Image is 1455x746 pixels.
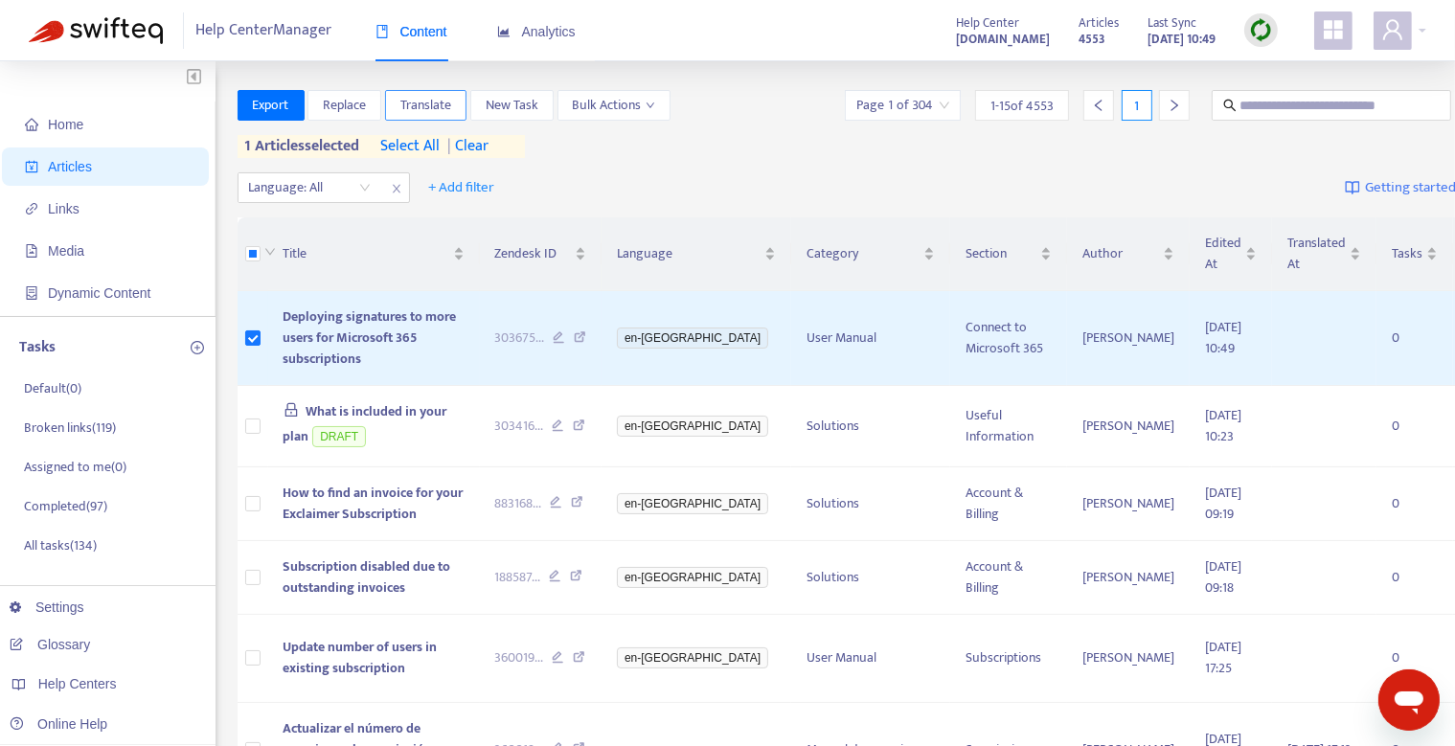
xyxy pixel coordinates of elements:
span: user [1381,18,1404,41]
td: [PERSON_NAME] [1067,615,1190,703]
span: Help Center Manager [196,12,332,49]
td: [PERSON_NAME] [1067,291,1190,386]
span: lock [284,402,299,418]
button: Export [238,90,305,121]
button: Replace [307,90,381,121]
span: Home [48,117,83,132]
td: [PERSON_NAME] [1067,386,1190,467]
td: Account & Billing [950,467,1067,541]
span: [DATE] 10:49 [1205,316,1241,359]
td: User Manual [791,291,950,386]
span: Dynamic Content [48,285,150,301]
p: Completed ( 97 ) [24,496,107,516]
span: Articles [1079,12,1119,34]
span: 303416 ... [495,416,544,437]
span: New Task [486,95,538,116]
td: [PERSON_NAME] [1067,541,1190,615]
span: en-[GEOGRAPHIC_DATA] [617,416,768,437]
span: Language [617,243,761,264]
p: Assigned to me ( 0 ) [24,457,126,477]
span: Content [375,24,447,39]
span: right [1168,99,1181,112]
td: Solutions [791,386,950,467]
span: account-book [25,160,38,173]
span: How to find an invoice for your Exclaimer Subscription [284,482,464,525]
span: Edited At [1205,233,1241,275]
span: | [447,133,451,159]
td: Connect to Microsoft 365 [950,291,1067,386]
span: en-[GEOGRAPHIC_DATA] [617,493,768,514]
td: Solutions [791,541,950,615]
span: down [264,246,276,258]
span: Export [253,95,289,116]
span: Update number of users in existing subscription [284,636,438,679]
span: [DATE] 17:25 [1205,636,1241,679]
a: Settings [10,599,84,615]
button: + Add filter [415,172,510,203]
button: New Task [470,90,554,121]
span: 1 articles selected [238,135,360,158]
a: Online Help [10,716,107,732]
span: Deploying signatures to more users for Microsoft 365 subscriptions [284,305,457,370]
span: close [384,177,409,200]
span: area-chart [497,25,511,38]
a: Glossary [10,637,90,652]
div: 1 [1122,90,1152,121]
span: Replace [323,95,366,116]
img: image-link [1345,180,1360,195]
td: Solutions [791,467,950,541]
img: Swifteq [29,17,163,44]
td: Subscriptions [950,615,1067,703]
span: book [375,25,389,38]
td: Useful Information [950,386,1067,467]
span: en-[GEOGRAPHIC_DATA] [617,567,768,588]
td: [PERSON_NAME] [1067,467,1190,541]
span: file-image [25,244,38,258]
span: [DATE] 09:19 [1205,482,1241,525]
th: Zendesk ID [480,217,602,291]
span: select all [381,135,441,158]
iframe: Button to launch messaging window [1378,669,1440,731]
td: 0 [1376,615,1453,703]
span: [DATE] 10:23 [1205,404,1241,447]
span: Tasks [1392,243,1422,264]
span: + Add filter [429,176,495,199]
img: sync.dc5367851b00ba804db3.png [1249,18,1273,42]
span: DRAFT [312,426,366,447]
td: 0 [1376,386,1453,467]
span: 883168 ... [495,493,542,514]
th: Translated At [1272,217,1376,291]
span: Subscription disabled due to outstanding invoices [284,555,451,599]
td: User Manual [791,615,950,703]
span: Last Sync [1148,12,1196,34]
strong: [DATE] 10:49 [1148,29,1216,50]
span: clear [441,135,489,158]
span: Translated At [1287,233,1346,275]
td: 0 [1376,541,1453,615]
th: Category [791,217,950,291]
td: 0 [1376,291,1453,386]
th: Language [602,217,791,291]
button: Bulk Actionsdown [557,90,671,121]
span: left [1092,99,1105,112]
span: Articles [48,159,92,174]
span: Category [807,243,920,264]
span: home [25,118,38,131]
th: Tasks [1376,217,1453,291]
th: Section [950,217,1067,291]
span: What is included in your plan [284,400,447,447]
span: Media [48,243,84,259]
span: appstore [1322,18,1345,41]
span: Section [966,243,1036,264]
button: Translate [385,90,466,121]
span: Help Centers [38,676,117,691]
strong: 4553 [1079,29,1105,50]
span: Help Center [956,12,1019,34]
strong: [DOMAIN_NAME] [956,29,1050,50]
span: plus-circle [191,341,204,354]
span: search [1223,99,1237,112]
td: Account & Billing [950,541,1067,615]
span: Links [48,201,80,216]
span: en-[GEOGRAPHIC_DATA] [617,647,768,668]
span: link [25,202,38,215]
